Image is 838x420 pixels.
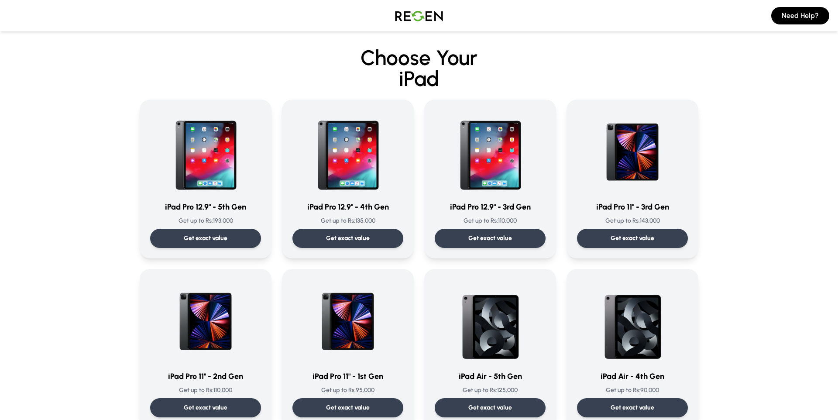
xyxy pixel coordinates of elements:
h3: iPad Pro 11" - 1st Gen [292,370,403,382]
img: iPad Pro 12.9-inch - 4th Generation (2020) [306,110,390,194]
img: iPad Pro 12.9-inch - 5th Generation (2021) [164,110,247,194]
p: Get exact value [184,403,227,412]
img: iPad Pro 12.9-inch - 3rd Generation (2018) [448,110,532,194]
p: Get exact value [611,234,654,243]
span: iPad [93,68,745,89]
h3: iPad Air - 4th Gen [577,370,688,382]
h3: iPad Pro 11" - 3rd Gen [577,201,688,213]
img: iPad Pro 11-inch - 2nd Generation (2020) [164,279,247,363]
p: Get exact value [468,403,512,412]
h3: iPad Air - 5th Gen [435,370,546,382]
img: iPad Pro 11-inch - 3rd Generation (2021) [591,110,674,194]
p: Get up to Rs: 95,000 [292,386,403,395]
p: Get exact value [326,403,370,412]
span: Choose Your [361,45,477,70]
p: Get exact value [184,234,227,243]
p: Get up to Rs: 90,000 [577,386,688,395]
p: Get up to Rs: 110,000 [435,217,546,225]
p: Get exact value [468,234,512,243]
p: Get exact value [611,403,654,412]
img: iPad Air - 4th Generation (2020) [591,279,674,363]
p: Get up to Rs: 143,000 [577,217,688,225]
p: Get up to Rs: 125,000 [435,386,546,395]
img: Logo [388,3,450,28]
h3: iPad Pro 12.9" - 3rd Gen [435,201,546,213]
h3: iPad Pro 12.9" - 4th Gen [292,201,403,213]
button: Need Help? [771,7,829,24]
p: Get up to Rs: 193,000 [150,217,261,225]
h3: iPad Pro 11" - 2nd Gen [150,370,261,382]
h3: iPad Pro 12.9" - 5th Gen [150,201,261,213]
p: Get up to Rs: 135,000 [292,217,403,225]
img: iPad Pro 11-inch - 1st Generation (2018) [306,279,390,363]
img: iPad Air - 5th Generation (2022) [448,279,532,363]
p: Get exact value [326,234,370,243]
p: Get up to Rs: 110,000 [150,386,261,395]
